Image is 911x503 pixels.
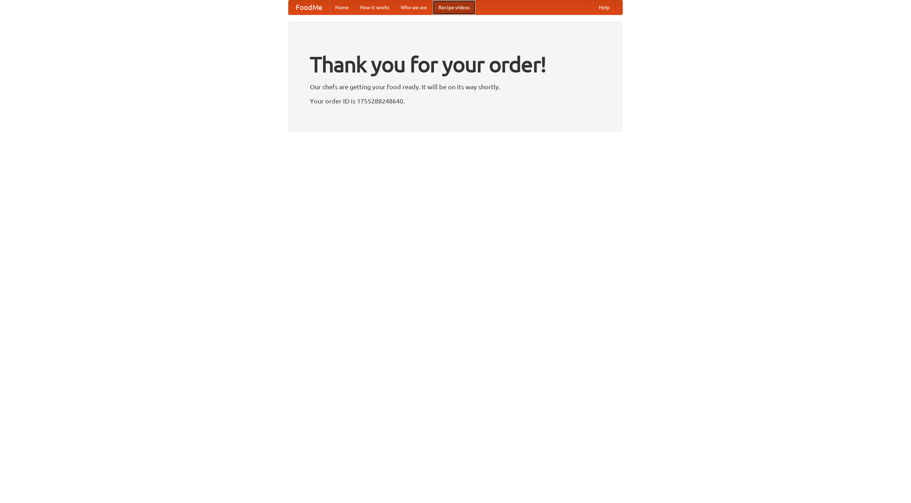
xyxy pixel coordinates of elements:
a: Help [593,0,615,15]
p: Your order ID is 1755288248640. [310,96,601,106]
a: Home [330,0,354,15]
a: FoodMe [289,0,330,15]
a: How it works [354,0,395,15]
h1: Thank you for your order! [310,47,601,81]
a: Who we are [395,0,433,15]
p: Our chefs are getting your food ready. It will be on its way shortly. [310,81,601,92]
a: Recipe videos [433,0,475,15]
